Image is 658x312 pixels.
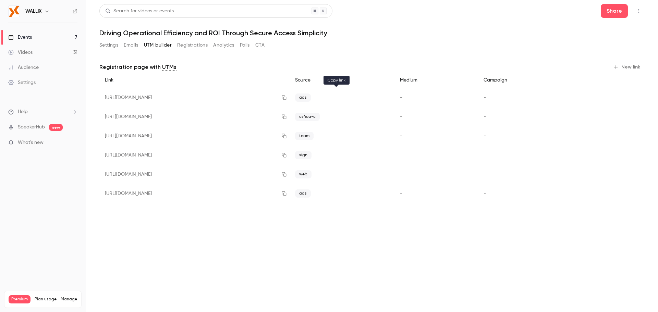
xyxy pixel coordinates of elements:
span: - [400,114,402,119]
div: [URL][DOMAIN_NAME] [99,126,290,146]
div: Audience [8,64,39,71]
div: Settings [8,79,36,86]
span: Help [18,108,28,115]
span: - [400,191,402,196]
h1: Driving Operational Efficiency and ROI Through Secure Access Simplicity [99,29,644,37]
span: team [295,132,314,140]
div: Medium [394,73,478,88]
button: Polls [240,40,250,51]
span: - [400,134,402,138]
span: cs4ca-c [295,113,320,121]
div: Source [290,73,394,88]
button: Analytics [213,40,234,51]
div: Videos [8,49,33,56]
div: [URL][DOMAIN_NAME] [99,107,290,126]
div: Campaign [478,73,580,88]
span: - [400,172,402,177]
span: ads [295,93,311,102]
a: SpeakerHub [18,124,45,131]
span: - [400,153,402,158]
span: Premium [9,295,31,303]
span: - [484,114,486,119]
button: Settings [99,40,118,51]
li: help-dropdown-opener [8,108,77,115]
div: [URL][DOMAIN_NAME] [99,184,290,203]
div: Search for videos or events [105,8,174,15]
button: UTM builder [144,40,172,51]
iframe: Noticeable Trigger [69,140,77,146]
span: Plan usage [35,297,57,302]
button: Emails [124,40,138,51]
div: [URL][DOMAIN_NAME] [99,88,290,108]
span: - [484,95,486,100]
span: What's new [18,139,44,146]
span: - [484,172,486,177]
div: [URL][DOMAIN_NAME] [99,165,290,184]
div: [URL][DOMAIN_NAME] [99,146,290,165]
div: Events [8,34,32,41]
span: ads [295,189,311,198]
span: web [295,170,312,178]
span: new [49,124,63,131]
span: - [400,95,402,100]
span: - [484,191,486,196]
a: Manage [61,297,77,302]
button: CTA [255,40,265,51]
div: Link [99,73,290,88]
button: New link [610,62,644,73]
button: Registrations [177,40,208,51]
button: Share [601,4,628,18]
span: - [484,134,486,138]
a: UTMs [162,63,176,71]
span: - [484,153,486,158]
p: Registration page with [99,63,176,71]
span: sign [295,151,312,159]
h6: WALLIX [25,8,41,15]
img: WALLIX [9,6,20,17]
